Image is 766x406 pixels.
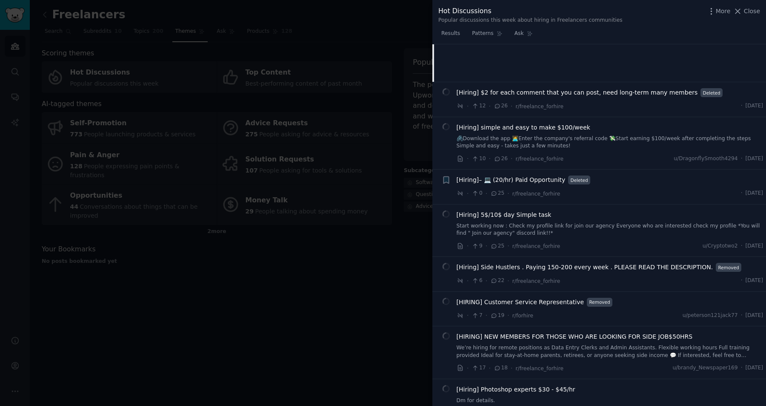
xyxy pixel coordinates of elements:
span: · [486,276,487,285]
span: r/freelance_forhire [516,366,564,371]
span: · [467,189,469,198]
span: · [741,312,743,320]
span: · [486,242,487,251]
span: · [511,154,512,163]
a: Patterns [469,27,505,44]
a: Start working now : Check my profile link for join our agency Everyone who are interested check m... [457,222,763,237]
span: 25 [490,190,504,197]
a: [Hiring] Photoshop experts $30 - $45/hr [457,385,575,394]
button: More [707,7,731,16]
a: [Hiring]– 💻 (20/hr) Paid Opportunity [457,176,566,184]
span: · [511,364,512,373]
span: · [467,242,469,251]
span: · [741,364,743,372]
button: Close [733,7,760,16]
a: 🖇️Download the app 🧑‍💻Enter the company's referral code 💸Start earning $100/week after completing... [457,135,763,150]
span: r/freelance_forhire [512,243,560,249]
span: · [741,190,743,197]
span: · [507,311,509,320]
span: [DATE] [746,364,763,372]
span: Results [441,30,460,37]
a: [Hiring] $2 for each comment that you can post, need long-term many members [457,88,698,97]
span: [DATE] [746,312,763,320]
span: [DATE] [746,190,763,197]
a: [HIRING] NEW MEMBERS FOR THOSE WHO ARE LOOKING FOR SIDE JOB$50HRS [457,332,693,341]
span: · [467,364,469,373]
span: r/forhire [512,313,533,319]
span: Ask [514,30,524,37]
span: 26 [494,155,508,163]
span: · [467,311,469,320]
span: 12 [472,102,486,110]
span: u/brandy_Newspaper169 [672,364,737,372]
span: Deleted [568,176,590,184]
span: 7 [472,312,482,320]
span: · [486,311,487,320]
span: · [489,364,491,373]
span: · [467,102,469,111]
span: 19 [490,312,504,320]
a: [HIRING] Customer Service Representative [457,298,584,307]
span: [DATE] [746,155,763,163]
span: · [741,155,743,163]
span: r/freelance_forhire [512,278,560,284]
span: · [507,189,509,198]
a: Dm for details. [457,397,763,405]
span: · [741,242,743,250]
span: r/freelance_forhire [516,104,564,109]
span: u/peterson121jack77 [683,312,738,320]
span: [DATE] [746,242,763,250]
span: 9 [472,242,482,250]
span: Patterns [472,30,493,37]
span: r/freelance_forhire [516,156,564,162]
span: Removed [716,263,741,272]
span: More [716,7,731,16]
span: r/freelance_forhire [512,191,560,197]
a: We’re hiring for remote positions as Data Entry Clerks and Admin Assistants. Flexible working hou... [457,344,763,359]
span: · [511,102,512,111]
span: 10 [472,155,486,163]
span: · [507,242,509,251]
span: 22 [490,277,504,285]
span: 6 [472,277,482,285]
span: · [489,154,491,163]
span: · [467,276,469,285]
a: [Hiring] 5$/10$ day Simple task [457,210,552,219]
span: 0 [472,190,482,197]
span: Deleted [700,88,723,97]
span: · [489,102,491,111]
span: Removed [587,298,612,307]
span: 25 [490,242,504,250]
span: 26 [494,102,508,110]
span: · [507,276,509,285]
a: Results [438,27,463,44]
span: 18 [494,364,508,372]
a: Ask [512,27,536,44]
span: Close [744,7,760,16]
span: · [486,189,487,198]
div: Hot Discussions [438,6,623,17]
span: · [741,277,743,285]
span: [DATE] [746,102,763,110]
span: · [467,154,469,163]
a: [Hiring] simple and easy to make $100/week [457,123,590,132]
span: u/DragonflySmooth4294 [674,155,737,163]
a: [Hiring] Side Hustlers . Paying 150-200 every week . PLEASE READ THE DESCRIPTION. [457,263,713,272]
span: · [741,102,743,110]
span: u/Cryptotwo2 [703,242,738,250]
span: [DATE] [746,277,763,285]
div: Popular discussions this week about hiring in Freelancers communities [438,17,623,24]
span: 17 [472,364,486,372]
